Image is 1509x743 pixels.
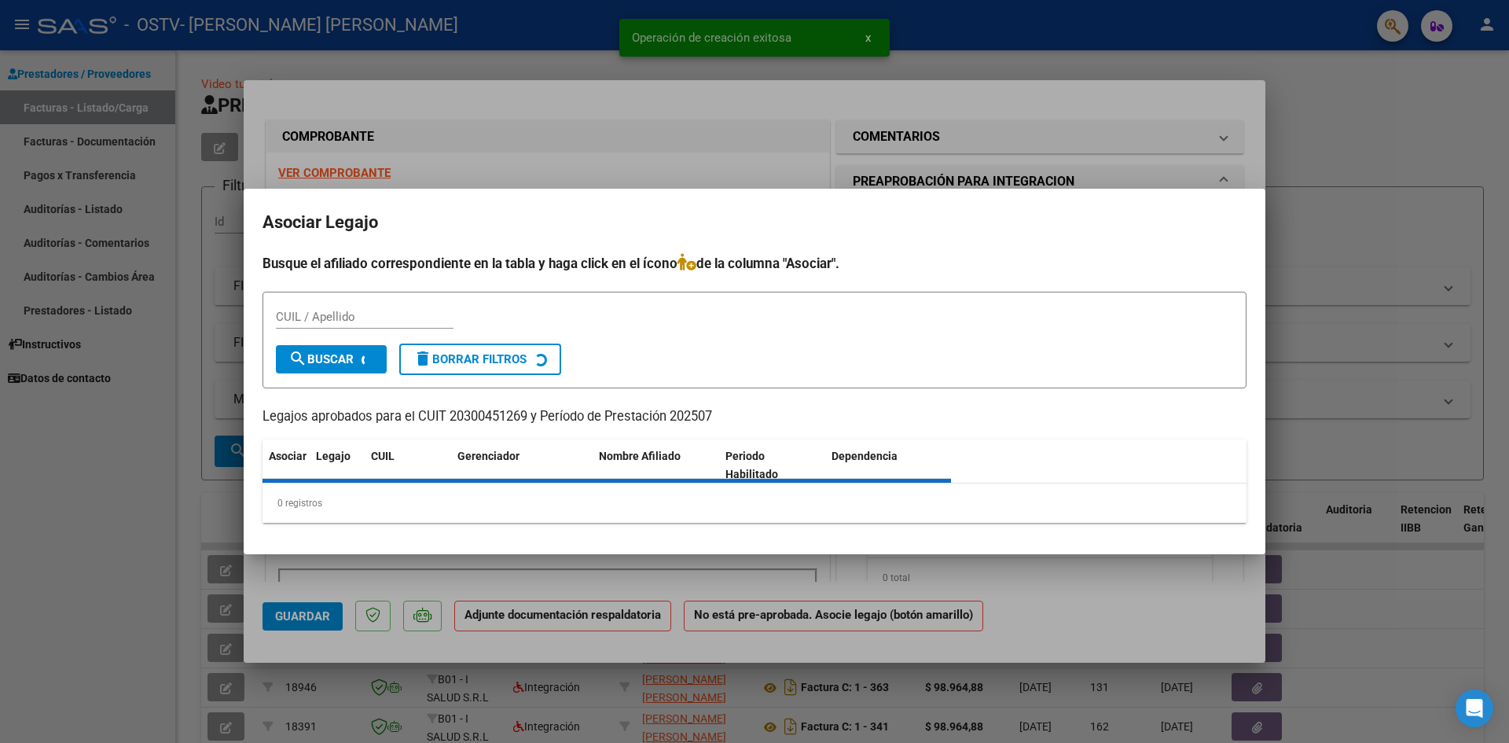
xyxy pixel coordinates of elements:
span: Asociar [269,450,307,462]
h4: Busque el afiliado correspondiente en la tabla y haga click en el ícono de la columna "Asociar". [263,253,1246,274]
button: Borrar Filtros [399,344,561,375]
h2: Asociar Legajo [263,208,1246,237]
datatable-header-cell: Periodo Habilitado [719,440,825,491]
span: Dependencia [832,450,898,462]
span: Gerenciador [457,450,520,462]
datatable-header-cell: Nombre Afiliado [593,440,719,491]
div: 0 registros [263,484,1246,523]
span: Buscar [288,352,354,366]
mat-icon: search [288,349,307,368]
span: CUIL [371,450,395,462]
button: Buscar [276,345,387,373]
datatable-header-cell: Gerenciador [451,440,593,491]
datatable-header-cell: Dependencia [825,440,952,491]
p: Legajos aprobados para el CUIT 20300451269 y Período de Prestación 202507 [263,407,1246,427]
span: Legajo [316,450,351,462]
datatable-header-cell: Asociar [263,440,310,491]
datatable-header-cell: CUIL [365,440,451,491]
div: Open Intercom Messenger [1456,690,1493,727]
datatable-header-cell: Legajo [310,440,365,491]
span: Borrar Filtros [413,352,527,366]
span: Nombre Afiliado [599,450,681,462]
span: Periodo Habilitado [725,450,778,480]
mat-icon: delete [413,349,432,368]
